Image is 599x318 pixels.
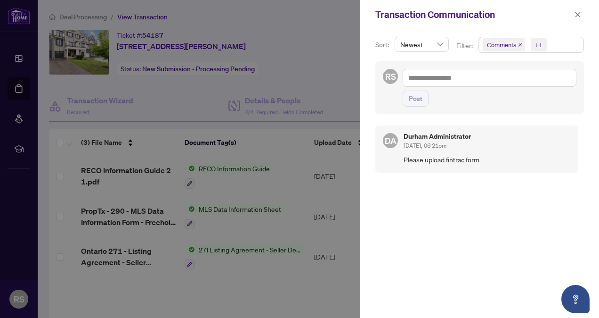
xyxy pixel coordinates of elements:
[483,38,525,51] span: Comments
[375,40,391,50] p: Sort:
[561,285,590,313] button: Open asap
[404,142,446,149] span: [DATE], 06:21pm
[487,40,516,50] span: Comments
[518,42,523,47] span: close
[535,40,542,50] div: +1
[575,11,581,18] span: close
[385,134,397,147] span: DA
[404,154,571,165] span: Please upload fintrac form
[400,37,443,51] span: Newest
[375,8,572,22] div: Transaction Communication
[404,133,471,140] h5: Durham Administrator
[403,91,429,107] button: Post
[385,70,396,83] span: RS
[456,41,474,51] p: Filter:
